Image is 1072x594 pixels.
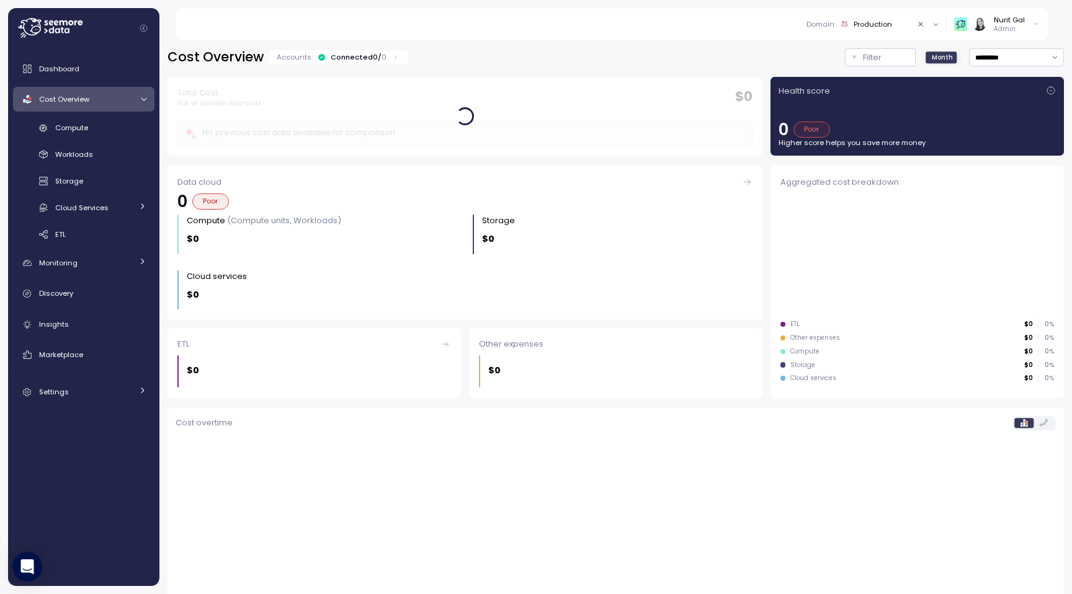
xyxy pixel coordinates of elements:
[973,17,986,30] img: ACg8ocIVugc3DtI--ID6pffOeA5XcvoqExjdOmyrlhjOptQpqjom7zQ=s96-c
[13,118,154,138] a: Compute
[779,138,1056,148] p: Higher score helps you save more money
[177,193,187,210] p: 0
[790,320,800,329] div: ETL
[790,374,836,383] div: Cloud services
[482,232,494,246] p: $0
[39,387,69,397] span: Settings
[854,19,892,29] div: Production
[1038,361,1053,370] p: 0 %
[187,232,199,246] p: $0
[845,48,916,66] button: Filter
[13,87,154,112] a: Cost Overview
[779,85,830,97] p: Health score
[13,281,154,306] a: Discovery
[39,94,89,104] span: Cost Overview
[13,56,154,81] a: Dashboard
[994,15,1025,25] div: Nurit Gal
[1038,320,1053,329] p: 0 %
[55,149,93,159] span: Workloads
[13,144,154,165] a: Workloads
[994,25,1025,33] p: Admin
[177,338,451,350] div: ETL
[167,48,264,66] h2: Cost Overview
[479,338,753,350] div: Other expenses
[176,417,233,429] p: Cost overtime
[187,270,247,283] div: Cloud services
[55,229,66,239] span: ETL
[1024,334,1033,342] p: $0
[790,347,820,356] div: Compute
[779,122,788,138] p: 0
[177,176,753,188] div: Data cloud
[136,24,151,33] button: Collapse navigation
[39,258,78,268] span: Monitoring
[39,319,69,329] span: Insights
[1038,374,1053,383] p: 0 %
[954,17,967,30] img: 65f98ecb31a39d60f1f315eb.PNG
[331,52,386,62] div: Connected 0 /
[187,363,199,378] p: $0
[55,123,88,133] span: Compute
[1024,347,1033,356] p: $0
[1024,374,1033,383] p: $0
[187,288,199,302] p: $0
[13,342,154,367] a: Marketplace
[13,250,154,275] a: Monitoring
[13,380,154,405] a: Settings
[277,52,313,62] p: Accounts:
[1038,334,1053,342] p: 0 %
[1038,347,1053,356] p: 0 %
[863,51,882,64] p: Filter
[39,64,79,74] span: Dashboard
[790,361,815,370] div: Storage
[55,176,83,186] span: Storage
[167,328,461,398] a: ETL$0
[806,19,836,29] p: Domain :
[39,288,73,298] span: Discovery
[13,171,154,192] a: Storage
[227,215,341,226] p: (Compute units, Workloads)
[269,50,408,64] div: Accounts:Connected0/0
[780,176,1054,188] div: Aggregated cost breakdown
[167,166,762,319] a: Data cloud0PoorCompute (Compute units, Workloads)$0Storage $0Cloud services $0
[482,215,515,227] div: Storage
[13,224,154,244] a: ETL
[916,19,927,30] button: Clear value
[12,552,42,582] div: Open Intercom Messenger
[1024,361,1033,370] p: $0
[39,350,83,360] span: Marketplace
[790,334,840,342] div: Other expenses
[192,193,229,210] div: Poor
[382,52,386,62] p: 0
[932,53,953,62] span: Month
[187,215,341,227] div: Compute
[488,363,501,378] p: $0
[13,312,154,337] a: Insights
[1024,320,1033,329] p: $0
[793,122,830,138] div: Poor
[55,203,109,213] span: Cloud Services
[13,197,154,218] a: Cloud Services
